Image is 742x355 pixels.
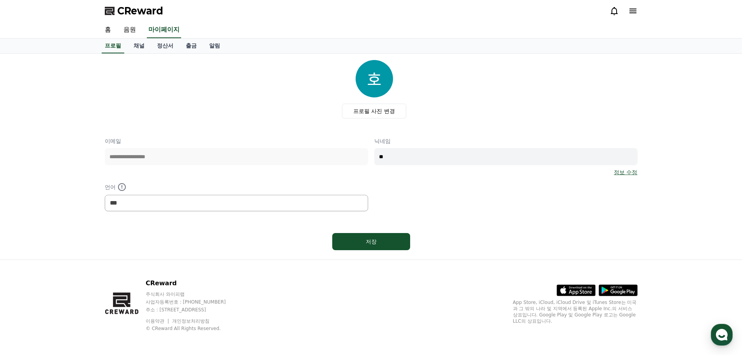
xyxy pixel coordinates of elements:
a: CReward [105,5,163,17]
span: CReward [117,5,163,17]
a: 출금 [180,39,203,53]
a: 홈 [99,22,117,38]
div: 저장 [348,238,395,245]
label: 프로필 사진 변경 [342,104,406,118]
img: profile_image [356,60,393,97]
a: 정보 수정 [614,168,637,176]
a: 이용약관 [146,318,170,324]
a: 마이페이지 [147,22,181,38]
p: CReward [146,279,241,288]
p: 닉네임 [374,137,638,145]
a: 정산서 [151,39,180,53]
a: 알림 [203,39,226,53]
a: 채널 [127,39,151,53]
p: App Store, iCloud, iCloud Drive 및 iTunes Store는 미국과 그 밖의 나라 및 지역에서 등록된 Apple Inc.의 서비스 상표입니다. Goo... [513,299,638,324]
p: 사업자등록번호 : [PHONE_NUMBER] [146,299,241,305]
p: 언어 [105,182,368,192]
p: © CReward All Rights Reserved. [146,325,241,332]
p: 주소 : [STREET_ADDRESS] [146,307,241,313]
p: 주식회사 와이피랩 [146,291,241,297]
button: 저장 [332,233,410,250]
a: 음원 [117,22,142,38]
a: 개인정보처리방침 [172,318,210,324]
p: 이메일 [105,137,368,145]
a: 프로필 [102,39,124,53]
